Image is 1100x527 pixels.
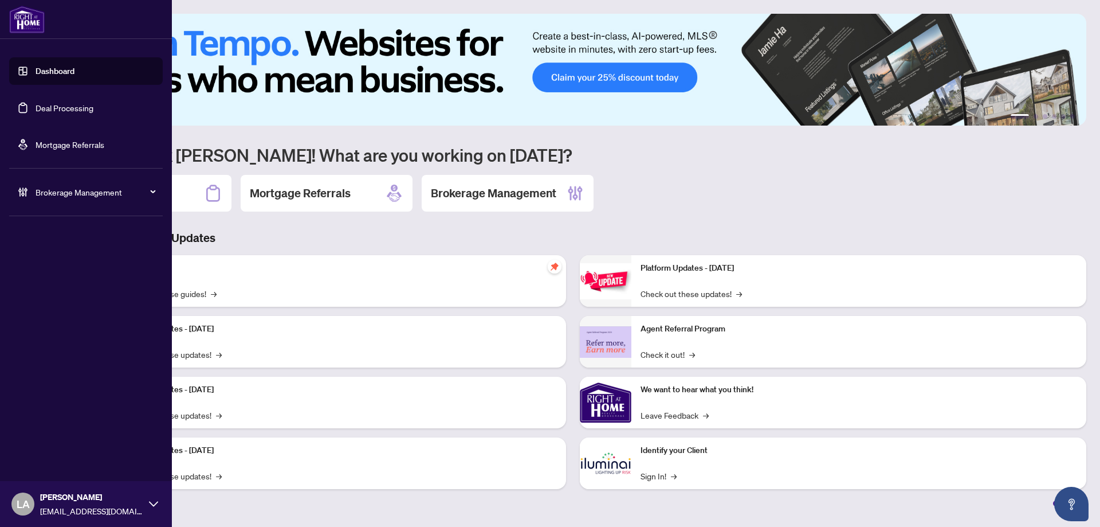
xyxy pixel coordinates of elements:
[641,444,1077,457] p: Identify your Client
[60,144,1086,166] h1: Welcome back [PERSON_NAME]! What are you working on [DATE]?
[120,444,557,457] p: Platform Updates - [DATE]
[40,491,143,503] span: [PERSON_NAME]
[216,348,222,361] span: →
[40,505,143,517] span: [EMAIL_ADDRESS][DOMAIN_NAME]
[9,6,45,33] img: logo
[689,348,695,361] span: →
[641,287,742,300] a: Check out these updates!→
[703,409,709,421] span: →
[548,260,561,274] span: pushpin
[36,139,104,150] a: Mortgage Referrals
[211,287,217,300] span: →
[641,409,709,421] a: Leave Feedback→
[120,262,557,275] p: Self-Help
[671,470,677,482] span: →
[580,377,631,428] img: We want to hear what you think!
[216,470,222,482] span: →
[641,470,677,482] a: Sign In!→
[1070,114,1075,119] button: 6
[17,496,30,512] span: LA
[736,287,742,300] span: →
[431,185,556,201] h2: Brokerage Management
[120,323,557,335] p: Platform Updates - [DATE]
[216,409,222,421] span: →
[641,323,1077,335] p: Agent Referral Program
[36,186,155,198] span: Brokerage Management
[641,384,1077,396] p: We want to hear what you think!
[1034,114,1038,119] button: 2
[1054,487,1089,521] button: Open asap
[1011,114,1029,119] button: 1
[580,326,631,358] img: Agent Referral Program
[580,438,631,489] img: Identify your Client
[60,230,1086,246] h3: Brokerage & Industry Updates
[120,384,557,396] p: Platform Updates - [DATE]
[1061,114,1066,119] button: 5
[641,262,1077,275] p: Platform Updates - [DATE]
[641,348,695,361] a: Check it out!→
[580,263,631,299] img: Platform Updates - June 23, 2025
[36,103,93,113] a: Deal Processing
[1052,114,1056,119] button: 4
[1043,114,1047,119] button: 3
[36,66,74,76] a: Dashboard
[60,14,1086,126] img: Slide 0
[250,185,351,201] h2: Mortgage Referrals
